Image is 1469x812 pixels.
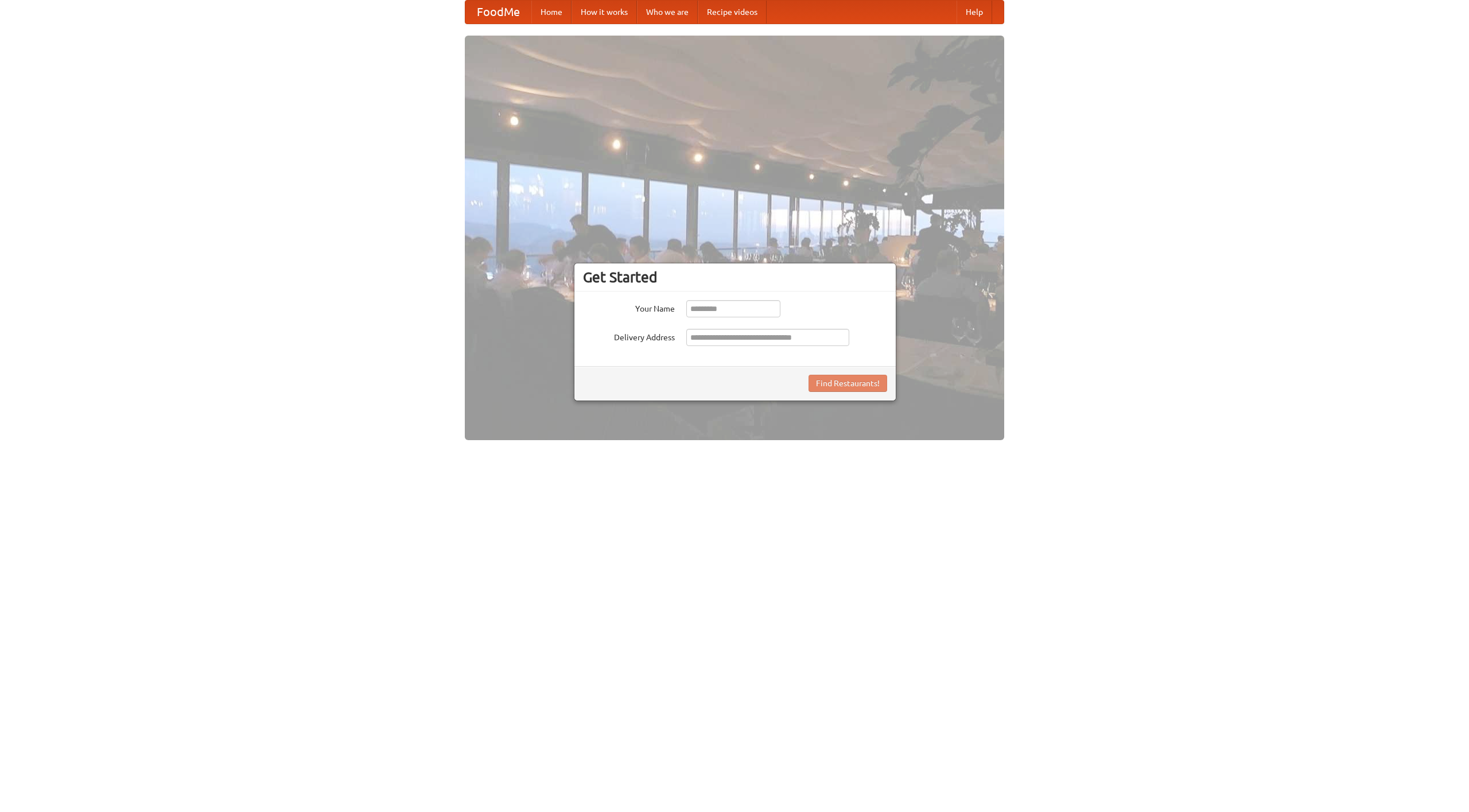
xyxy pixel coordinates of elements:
a: Who we are [637,1,698,24]
a: Home [531,1,572,24]
a: How it works [572,1,637,24]
h3: Get Started [583,269,887,286]
a: Help [957,1,992,24]
label: Your Name [583,300,675,314]
label: Delivery Address [583,329,675,343]
a: Recipe videos [698,1,767,24]
button: Find Restaurants! [809,375,887,392]
a: FoodMe [465,1,531,24]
